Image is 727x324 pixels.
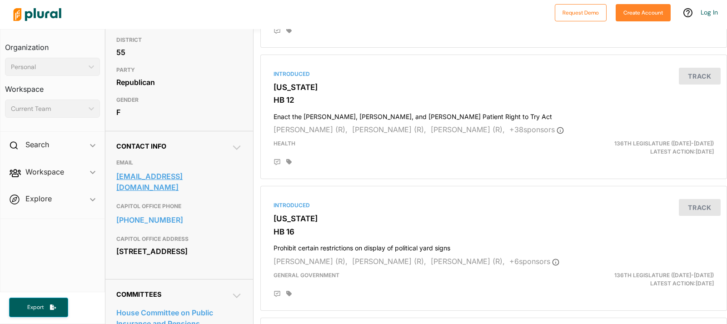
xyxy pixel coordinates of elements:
[286,159,292,165] div: Add tags
[5,76,100,96] h3: Workspace
[509,125,564,134] span: + 38 sponsor s
[5,34,100,54] h3: Organization
[274,272,339,279] span: General Government
[352,257,426,266] span: [PERSON_NAME] (R),
[116,35,242,45] h3: DISTRICT
[701,8,718,16] a: Log In
[274,240,714,252] h4: Prohibit certain restrictions on display of political yard signs
[431,125,505,134] span: [PERSON_NAME] (R),
[569,271,721,288] div: Latest Action: [DATE]
[286,290,292,297] div: Add tags
[274,140,295,147] span: Health
[555,4,607,21] button: Request Demo
[431,257,505,266] span: [PERSON_NAME] (R),
[116,157,242,168] h3: EMAIL
[11,104,85,114] div: Current Team
[274,227,714,236] h3: HB 16
[614,272,714,279] span: 136th Legislature ([DATE]-[DATE])
[116,234,242,244] h3: CAPITOL OFFICE ADDRESS
[274,290,281,298] div: Add Position Statement
[116,75,242,89] div: Republican
[116,201,242,212] h3: CAPITOL OFFICE PHONE
[274,109,714,121] h4: Enact the [PERSON_NAME], [PERSON_NAME], and [PERSON_NAME] Patient Right to Try Act
[274,159,281,166] div: Add Position Statement
[509,257,559,266] span: + 6 sponsor s
[274,201,714,209] div: Introduced
[679,68,721,85] button: Track
[274,257,348,266] span: [PERSON_NAME] (R),
[569,140,721,156] div: Latest Action: [DATE]
[274,95,714,105] h3: HB 12
[274,125,348,134] span: [PERSON_NAME] (R),
[11,62,85,72] div: Personal
[616,4,671,21] button: Create Account
[116,244,242,258] div: [STREET_ADDRESS]
[116,95,242,105] h3: GENDER
[274,214,714,223] h3: [US_STATE]
[116,105,242,119] div: F
[116,169,242,194] a: [EMAIL_ADDRESS][DOMAIN_NAME]
[679,199,721,216] button: Track
[274,27,281,35] div: Add Position Statement
[616,7,671,17] a: Create Account
[21,304,50,311] span: Export
[352,125,426,134] span: [PERSON_NAME] (R),
[116,65,242,75] h3: PARTY
[274,70,714,78] div: Introduced
[614,140,714,147] span: 136th Legislature ([DATE]-[DATE])
[25,140,49,150] h2: Search
[555,7,607,17] a: Request Demo
[116,45,242,59] div: 55
[116,213,242,227] a: [PHONE_NUMBER]
[116,290,161,298] span: Committees
[274,83,714,92] h3: [US_STATE]
[116,142,166,150] span: Contact Info
[9,298,68,317] button: Export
